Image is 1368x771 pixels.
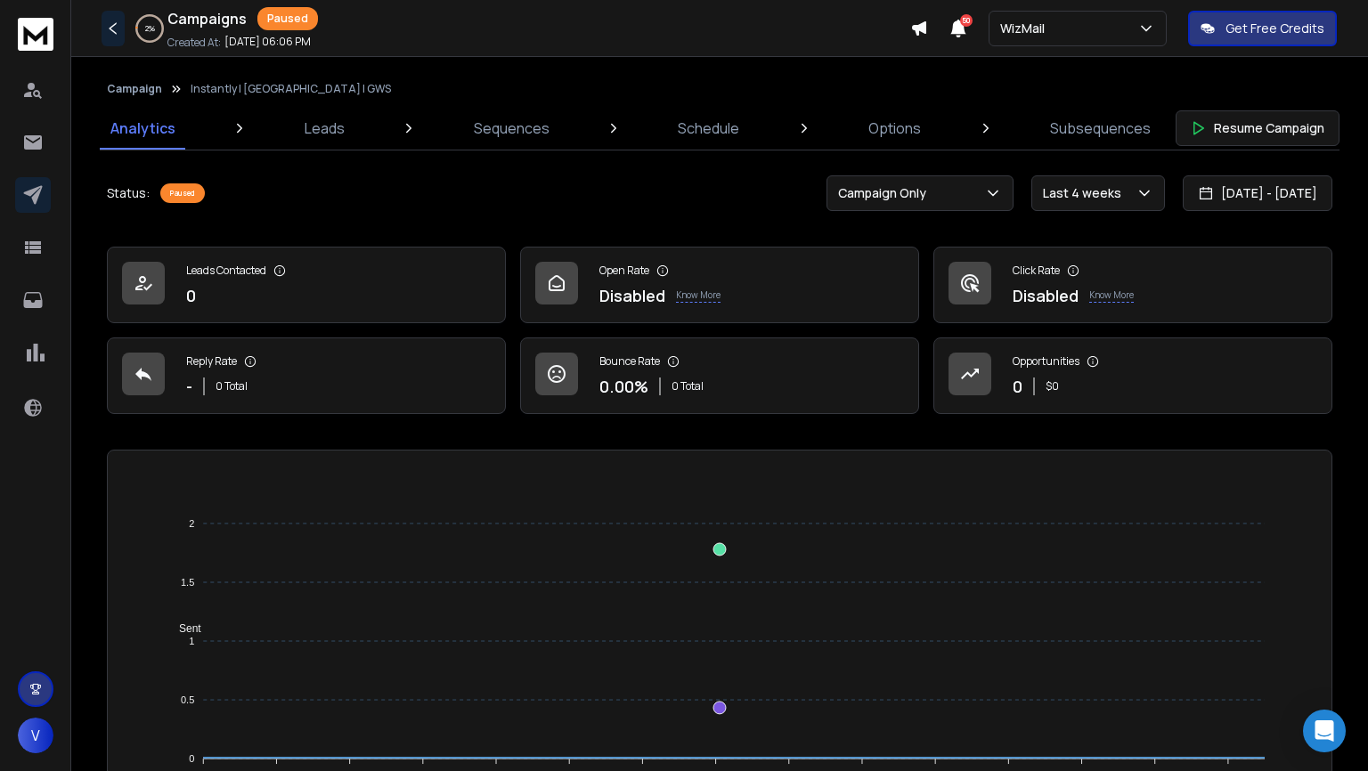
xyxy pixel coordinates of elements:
[294,107,355,150] a: Leads
[189,518,194,529] tspan: 2
[933,247,1332,323] a: Click RateDisabledKnow More
[1089,288,1134,303] p: Know More
[216,379,248,394] p: 0 Total
[167,36,221,50] p: Created At:
[257,7,318,30] div: Paused
[520,247,919,323] a: Open RateDisabledKnow More
[599,283,665,308] p: Disabled
[1176,110,1339,146] button: Resume Campaign
[181,577,194,588] tspan: 1.5
[18,718,53,753] button: V
[960,14,973,27] span: 50
[463,107,560,150] a: Sequences
[672,379,704,394] p: 0 Total
[107,82,162,96] button: Campaign
[599,354,660,369] p: Bounce Rate
[160,183,205,203] div: Paused
[186,354,237,369] p: Reply Rate
[107,184,150,202] p: Status:
[191,82,391,96] p: Instantly | [GEOGRAPHIC_DATA] | GWS
[186,264,266,278] p: Leads Contacted
[520,337,919,414] a: Bounce Rate0.00%0 Total
[676,288,721,303] p: Know More
[933,337,1332,414] a: Opportunities0$0
[1050,118,1151,139] p: Subsequences
[167,8,247,29] h1: Campaigns
[667,107,750,150] a: Schedule
[1303,710,1346,752] div: Open Intercom Messenger
[1043,184,1128,202] p: Last 4 weeks
[599,374,648,399] p: 0.00 %
[18,18,53,51] img: logo
[186,283,196,308] p: 0
[599,264,649,278] p: Open Rate
[166,622,201,635] span: Sent
[110,118,175,139] p: Analytics
[1013,354,1079,369] p: Opportunities
[1225,20,1324,37] p: Get Free Credits
[474,118,550,139] p: Sequences
[1183,175,1332,211] button: [DATE] - [DATE]
[1046,379,1059,394] p: $ 0
[305,118,345,139] p: Leads
[189,753,194,764] tspan: 0
[186,374,192,399] p: -
[181,694,194,705] tspan: 0.5
[1188,11,1337,46] button: Get Free Credits
[1000,20,1052,37] p: WizMail
[107,247,506,323] a: Leads Contacted0
[1013,264,1060,278] p: Click Rate
[858,107,932,150] a: Options
[224,35,311,49] p: [DATE] 06:06 PM
[189,636,194,646] tspan: 1
[678,118,739,139] p: Schedule
[107,337,506,414] a: Reply Rate-0 Total
[100,107,186,150] a: Analytics
[868,118,921,139] p: Options
[1013,374,1022,399] p: 0
[1039,107,1161,150] a: Subsequences
[145,23,155,34] p: 2 %
[1013,283,1079,308] p: Disabled
[838,184,933,202] p: Campaign Only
